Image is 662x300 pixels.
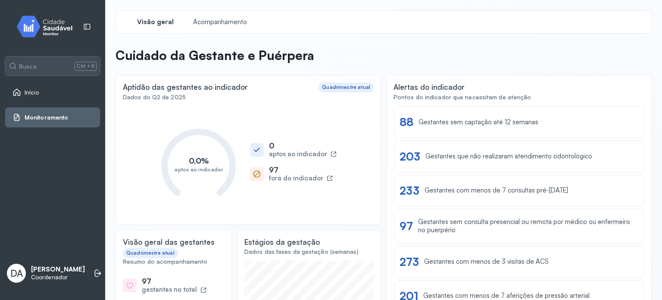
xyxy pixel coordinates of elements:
span: Início [25,89,39,96]
div: Estágios da gestação [244,237,320,246]
div: Quadrimestre atual [322,84,370,90]
div: Alertas do indicador [393,82,465,92]
div: Visão geral das gestantes [123,237,215,246]
img: monitor.svg [9,14,87,39]
div: fora do indicador [269,174,323,183]
div: Gestantes com menos de 7 aferições de pressão arterial [423,292,590,300]
div: 0 [269,141,337,150]
span: Monitoramento [25,114,68,121]
div: Quadrimestre atual [126,250,175,256]
span: DA [10,268,23,279]
div: Gestantes com menos de 7 consultas pré-[DATE] [425,186,568,195]
p: Coordenador [31,274,85,281]
div: 88 [400,115,413,129]
span: Busca [19,63,37,70]
p: Cuidado da Gestante e Puérpera [116,47,314,63]
text: aptos ao indicador [175,166,223,173]
div: 97 [400,219,413,233]
div: Pontos do indicador que necessitam de atenção [393,94,644,101]
div: 233 [400,184,419,197]
div: Gestantes sem consulta presencial ou remota por médico ou enfermeiro no puerpério [418,218,638,234]
div: Gestantes que não realizaram atendimento odontológico [425,152,592,161]
span: Visão geral [137,18,174,26]
div: gestantes no total [142,286,197,294]
div: 273 [400,255,419,268]
div: 97 [142,277,206,286]
a: Monitoramento [12,113,93,122]
text: 0,0% [189,156,209,165]
div: Dados das fases da gestação (semanas) [244,248,374,256]
div: 97 [269,165,333,174]
div: Aptidão das gestantes ao indicador [123,82,248,92]
a: Início [12,88,93,97]
img: heart-heroicons.svg [125,281,134,290]
p: [PERSON_NAME] [31,265,85,274]
div: Gestantes com menos de 3 visitas de ACS [424,258,549,266]
span: Acompanhamento [193,18,247,26]
div: aptos ao indicador [269,150,327,158]
div: Gestantes sem captação até 12 semanas [418,118,538,126]
div: Resumo do acompanhamento [123,258,225,265]
div: Dados do Q2 de 2025 [123,94,374,101]
span: Ctrl + K [75,62,97,70]
div: 203 [400,150,420,163]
